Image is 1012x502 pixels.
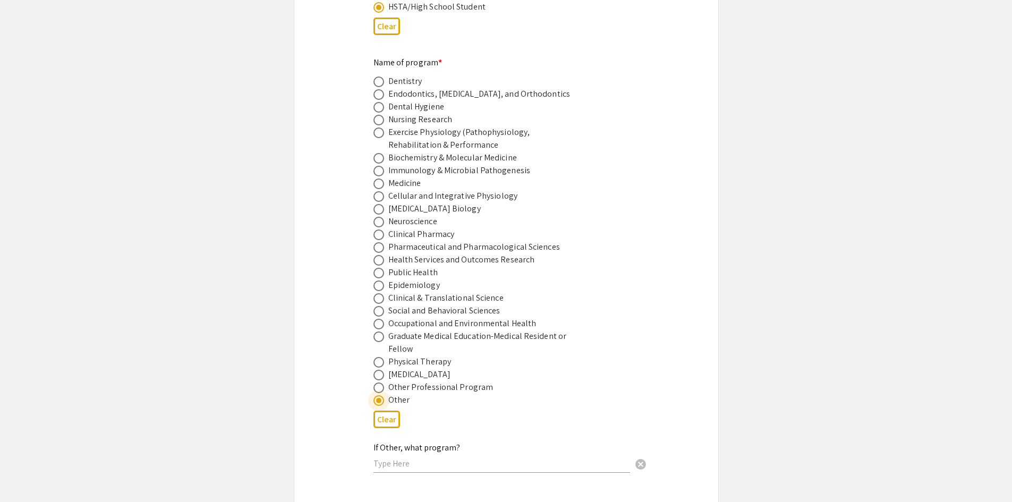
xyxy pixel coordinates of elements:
div: Dental Hygiene [388,100,444,113]
button: Clear [373,411,400,428]
mat-label: If Other, what program? [373,442,460,453]
div: Occupational and Environmental Health [388,317,537,330]
div: Dentistry [388,75,422,88]
div: Cellular and Integrative Physiology [388,190,518,202]
div: Exercise Physiology (Pathophysiology, Rehabilitation & Performance [388,126,574,151]
input: Type Here [373,458,630,469]
div: Epidemiology [388,279,440,292]
div: HSTA/High School Student [388,1,486,13]
span: cancel [634,458,647,471]
div: Other [388,394,410,406]
div: [MEDICAL_DATA] Biology [388,202,481,215]
div: Endodontics, [MEDICAL_DATA], and Orthodontics [388,88,571,100]
div: Medicine [388,177,421,190]
div: Graduate Medical Education-Medical Resident or Fellow [388,330,574,355]
div: Clinical Pharmacy [388,228,455,241]
div: Neuroscience [388,215,437,228]
div: Other Professional Program [388,381,494,394]
iframe: Chat [8,454,45,494]
div: Social and Behavioral Sciences [388,304,500,317]
div: Pharmaceutical and Pharmacological Sciences [388,241,560,253]
button: Clear [373,18,400,35]
mat-label: Name of program [373,57,443,68]
div: Clinical & Translational Science [388,292,504,304]
div: Biochemistry & Molecular Medicine [388,151,517,164]
button: Clear [630,453,651,474]
div: Public Health [388,266,438,279]
div: [MEDICAL_DATA] [388,368,450,381]
div: Nursing Research [388,113,453,126]
div: Health Services and Outcomes Research [388,253,535,266]
div: Immunology & Microbial Pathogenesis [388,164,531,177]
div: Physical Therapy [388,355,452,368]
